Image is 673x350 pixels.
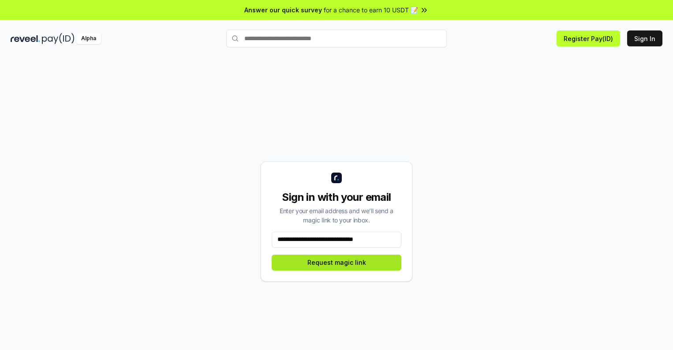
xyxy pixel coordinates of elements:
span: Answer our quick survey [244,5,322,15]
button: Sign In [627,30,662,46]
img: pay_id [42,33,75,44]
div: Sign in with your email [272,190,401,204]
img: logo_small [331,173,342,183]
button: Request magic link [272,255,401,271]
div: Alpha [76,33,101,44]
button: Register Pay(ID) [557,30,620,46]
div: Enter your email address and we’ll send a magic link to your inbox. [272,206,401,225]
span: for a chance to earn 10 USDT 📝 [324,5,418,15]
img: reveel_dark [11,33,40,44]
